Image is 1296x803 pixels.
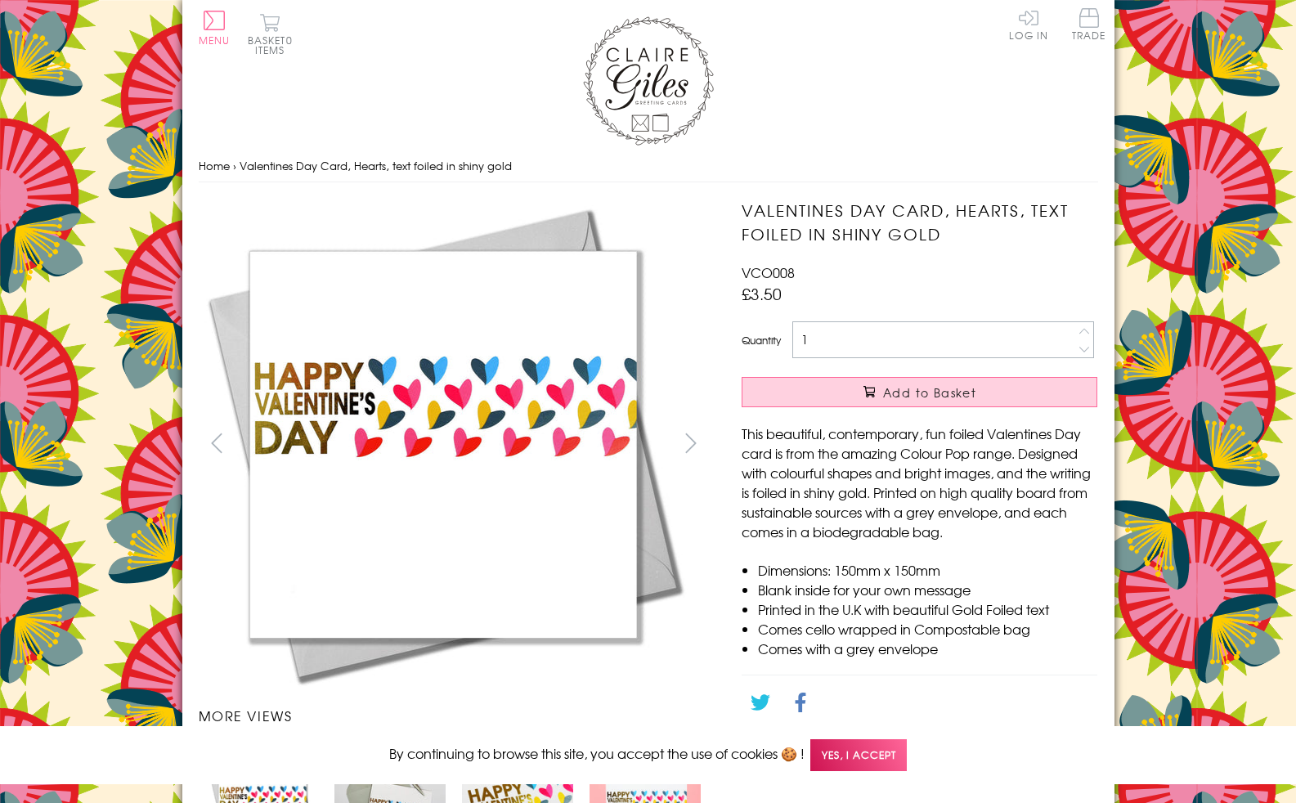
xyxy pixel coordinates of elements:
span: Yes, I accept [810,739,907,771]
span: › [233,158,236,173]
li: Comes with a grey envelope [758,639,1097,658]
img: Valentines Day Card, Hearts, text foiled in shiny gold [199,199,689,689]
span: Add to Basket [883,384,976,401]
label: Quantity [742,333,781,348]
a: Home [199,158,230,173]
button: prev [199,424,235,461]
button: next [672,424,709,461]
li: Printed in the U.K with beautiful Gold Foiled text [758,599,1097,619]
h1: Valentines Day Card, Hearts, text foiled in shiny gold [742,199,1097,246]
li: Comes cello wrapped in Compostable bag [758,619,1097,639]
p: This beautiful, contemporary, fun foiled Valentines Day card is from the amazing Colour Pop range... [742,424,1097,541]
span: 0 items [255,33,293,57]
span: VCO008 [742,262,795,282]
a: Trade [1072,8,1106,43]
li: Blank inside for your own message [758,580,1097,599]
span: Menu [199,33,231,47]
span: Trade [1072,8,1106,40]
a: Log In [1009,8,1048,40]
button: Menu [199,11,231,45]
li: Dimensions: 150mm x 150mm [758,560,1097,580]
span: £3.50 [742,282,782,305]
span: Valentines Day Card, Hearts, text foiled in shiny gold [240,158,512,173]
img: Claire Giles Greetings Cards [583,16,714,146]
button: Add to Basket [742,377,1097,407]
nav: breadcrumbs [199,150,1098,183]
button: Basket0 items [248,13,293,55]
h3: More views [199,706,710,725]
